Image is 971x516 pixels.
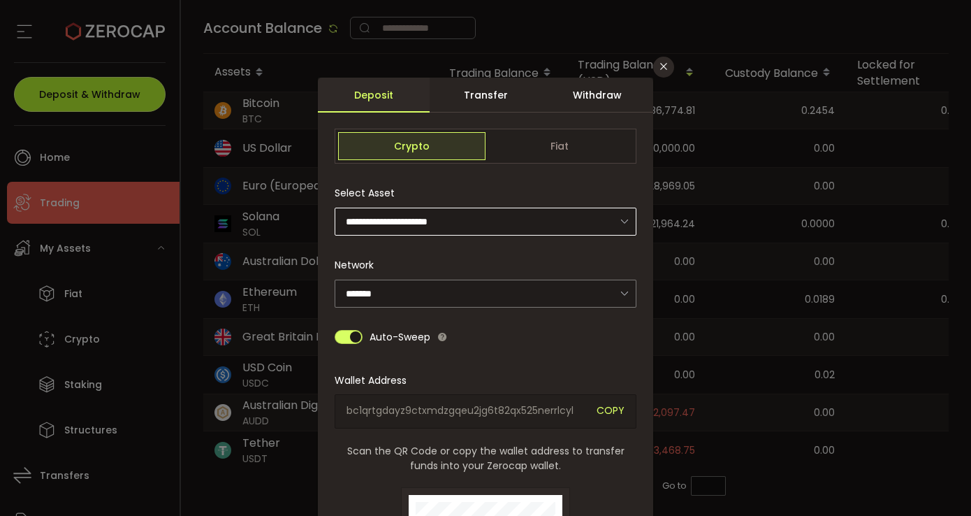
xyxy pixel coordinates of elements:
[541,78,653,113] div: Withdraw
[318,78,430,113] div: Deposit
[346,403,586,420] span: bc1qrtgdayz9ctxmdzgqeu2jg6t82qx525nerrlcyl
[335,373,415,387] label: Wallet Address
[486,132,633,160] span: Fiat
[335,258,382,272] label: Network
[370,323,430,351] span: Auto-Sweep
[653,57,674,78] button: Close
[597,403,625,420] span: COPY
[901,449,971,516] iframe: Chat Widget
[338,132,486,160] span: Crypto
[335,444,636,473] span: Scan the QR Code or copy the wallet address to transfer funds into your Zerocap wallet.
[335,186,403,200] label: Select Asset
[430,78,541,113] div: Transfer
